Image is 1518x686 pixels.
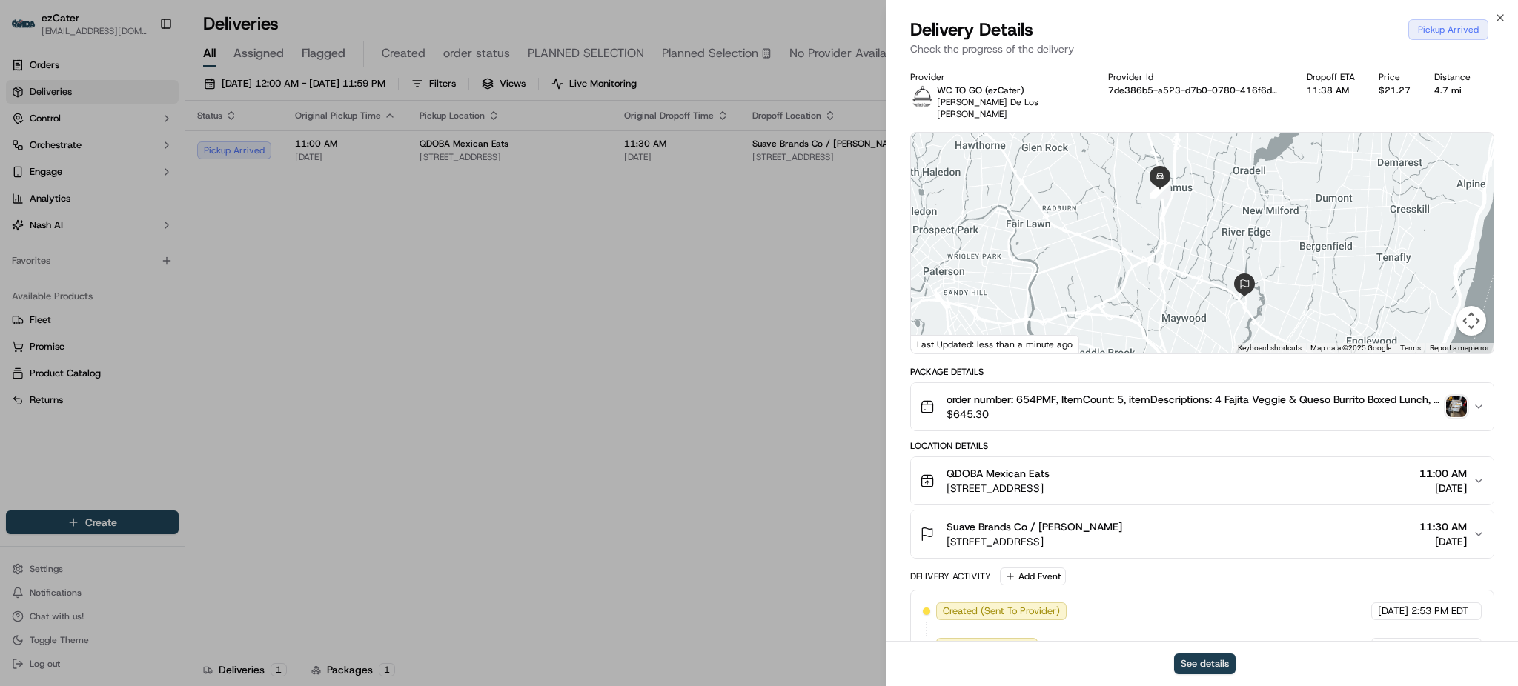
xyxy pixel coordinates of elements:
[1310,344,1391,352] span: Map data ©2025 Google
[1108,84,1283,96] button: 7de386b5-a523-d7b0-0780-416f6d302785
[148,251,179,262] span: Pylon
[943,605,1060,618] span: Created (Sent To Provider)
[910,440,1494,452] div: Location Details
[1411,605,1468,618] span: 2:53 PM EDT
[50,156,188,168] div: We're available if you need us!
[50,141,243,156] div: Start new chat
[1430,344,1489,352] a: Report a map error
[9,209,119,236] a: 📗Knowledge Base
[911,335,1079,353] div: Last Updated: less than a minute ago
[1400,344,1421,352] a: Terms (opens in new tab)
[937,96,1038,120] span: [PERSON_NAME] De Los [PERSON_NAME]
[947,466,1050,481] span: QDOBA Mexican Eats
[911,383,1494,430] button: order number: 654PMF, ItemCount: 5, itemDescriptions: 4 Fajita Veggie & Queso Burrito Boxed Lunch...
[105,250,179,262] a: Powered byPylon
[1238,343,1302,353] button: Keyboard shortcuts
[937,84,1085,96] p: WC TO GO (ezCater)
[910,570,991,582] div: Delivery Activity
[1000,567,1066,585] button: Add Event
[125,216,137,228] div: 💻
[15,216,27,228] div: 📗
[947,519,1122,534] span: Suave Brands Co / [PERSON_NAME]
[947,392,1440,407] span: order number: 654PMF, ItemCount: 5, itemDescriptions: 4 Fajita Veggie & Queso Burrito Boxed Lunch...
[1378,640,1408,653] span: [DATE]
[1419,466,1467,481] span: 11:00 AM
[910,71,1085,83] div: Provider
[1411,640,1468,653] span: 3:19 PM EDT
[1379,84,1411,96] div: $21.27
[910,18,1033,41] span: Delivery Details
[910,84,934,108] img: profile_wctogo_shipday.jpg
[252,146,270,164] button: Start new chat
[1456,306,1486,336] button: Map camera controls
[1419,534,1467,549] span: [DATE]
[1307,84,1355,96] div: 11:38 AM
[15,15,44,44] img: Nash
[911,510,1494,558] button: Suave Brands Co / [PERSON_NAME][STREET_ADDRESS]11:30 AM[DATE]
[947,534,1122,549] span: [STREET_ADDRESS]
[30,215,113,230] span: Knowledge Base
[1379,71,1411,83] div: Price
[910,41,1494,56] p: Check the progress of the delivery
[140,215,238,230] span: API Documentation
[1434,71,1471,83] div: Distance
[910,366,1494,378] div: Package Details
[1446,396,1467,417] img: photo_proof_of_pickup image
[1307,71,1355,83] div: Dropoff ETA
[947,407,1440,422] span: $645.30
[1108,71,1283,83] div: Provider Id
[1419,481,1467,496] span: [DATE]
[119,209,244,236] a: 💻API Documentation
[39,96,267,111] input: Got a question? Start typing here...
[1419,519,1467,534] span: 11:30 AM
[915,334,964,353] a: Open this area in Google Maps (opens a new window)
[1174,653,1236,674] button: See details
[915,334,964,353] img: Google
[943,640,1031,653] span: Not Assigned Driver
[911,457,1494,504] button: QDOBA Mexican Eats[STREET_ADDRESS]11:00 AM[DATE]
[1434,84,1471,96] div: 4.7 mi
[1378,605,1408,618] span: [DATE]
[947,481,1050,496] span: [STREET_ADDRESS]
[15,59,270,83] p: Welcome 👋
[15,141,42,168] img: 1736555255976-a54dd68f-1ca7-489b-9aae-adbdc363a1c4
